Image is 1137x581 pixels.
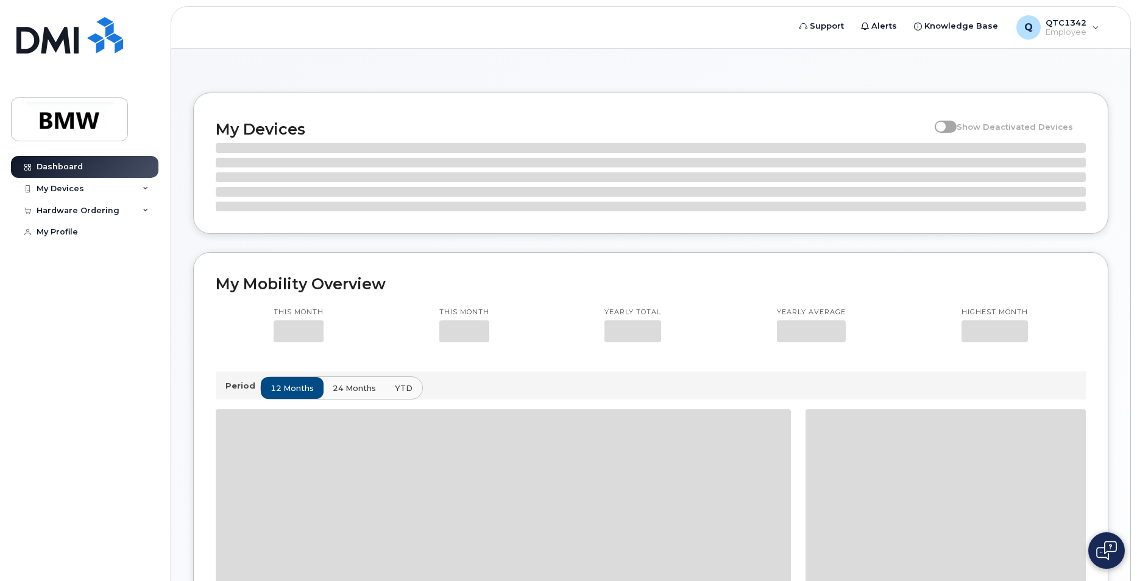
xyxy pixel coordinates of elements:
p: Yearly average [777,308,846,317]
img: Open chat [1096,541,1117,560]
span: 24 months [333,382,376,394]
h2: My Mobility Overview [216,275,1086,293]
p: This month [439,308,489,317]
input: Show Deactivated Devices [935,115,944,125]
span: YTD [395,382,413,394]
h2: My Devices [216,120,929,138]
p: Highest month [962,308,1028,317]
span: Show Deactivated Devices [957,122,1073,132]
p: Yearly total [604,308,661,317]
p: Period [225,380,260,392]
p: This month [274,308,324,317]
